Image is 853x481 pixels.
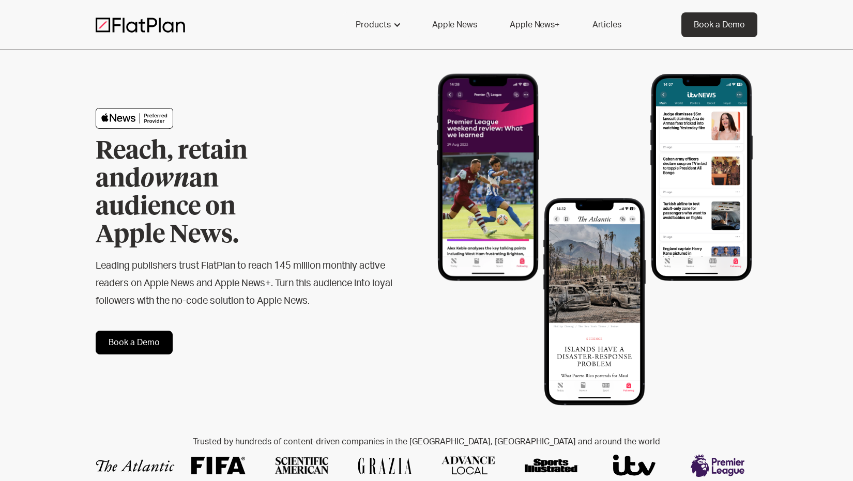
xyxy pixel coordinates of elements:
a: Apple News+ [497,12,571,37]
a: Book a Demo [681,12,757,37]
a: Book a Demo [96,331,173,354]
h2: Leading publishers trust FlatPlan to reach 145 million monthly active readers on Apple News and A... [96,257,393,310]
a: Articles [580,12,634,37]
h1: Reach, retain and an audience on Apple News. [96,137,308,249]
a: Apple News [420,12,489,37]
div: Products [343,12,412,37]
div: Book a Demo [694,19,745,31]
em: own [141,167,189,192]
h2: Trusted by hundreds of content-driven companies in the [GEOGRAPHIC_DATA], [GEOGRAPHIC_DATA] and a... [96,437,757,447]
div: Products [356,19,391,31]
